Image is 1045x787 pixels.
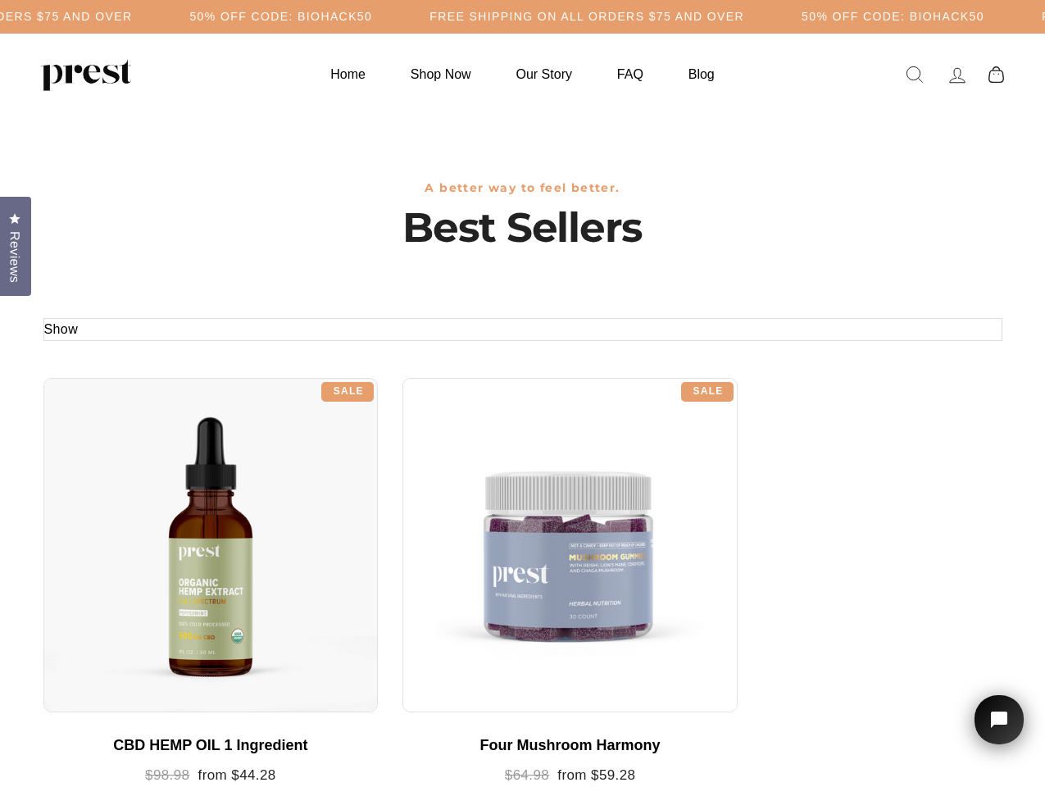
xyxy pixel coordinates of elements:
[310,58,734,90] ul: Primary
[390,58,492,90] a: Shop Now
[43,181,1002,195] h3: A better way to feel better.
[189,10,372,24] h5: 50% OFF CODE: BIOHACK50
[802,10,984,24] h5: 50% OFF CODE: BIOHACK50
[60,737,362,755] div: CBD HEMP OIL 1 Ingredient
[953,672,1045,787] iframe: Tidio Chat
[145,767,189,783] span: $98.98
[60,767,362,785] div: from $44.28
[321,382,374,402] div: Sale
[310,58,386,90] a: Home
[44,319,79,340] button: Show
[429,10,744,24] h5: Free Shipping on all orders $75 and over
[505,767,549,783] span: $64.98
[496,58,593,90] a: Our Story
[43,203,1002,252] h1: Best Sellers
[419,737,721,755] div: Four Mushroom Harmony
[41,58,131,91] img: PREST ORGANICS
[419,767,721,785] div: from $59.28
[681,382,734,402] div: Sale
[597,58,664,90] a: FAQ
[4,231,25,283] span: Reviews
[668,58,735,90] a: Blog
